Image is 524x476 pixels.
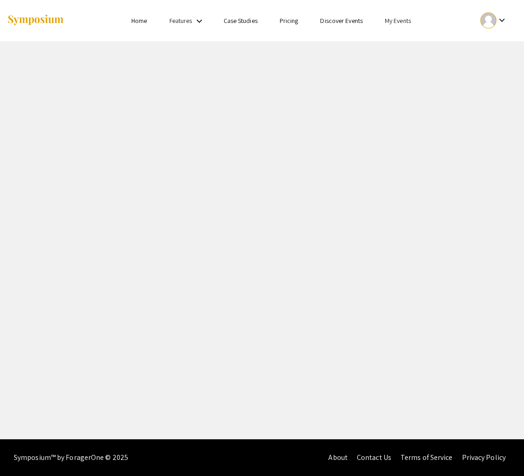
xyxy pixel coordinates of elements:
[462,453,506,462] a: Privacy Policy
[400,453,453,462] a: Terms of Service
[471,10,517,31] button: Expand account dropdown
[385,17,411,25] a: My Events
[131,17,147,25] a: Home
[194,16,205,27] mat-icon: Expand Features list
[320,17,363,25] a: Discover Events
[496,15,507,26] mat-icon: Expand account dropdown
[328,453,348,462] a: About
[224,17,258,25] a: Case Studies
[280,17,299,25] a: Pricing
[7,14,64,27] img: Symposium by ForagerOne
[357,453,391,462] a: Contact Us
[169,17,192,25] a: Features
[14,439,128,476] div: Symposium™ by ForagerOne © 2025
